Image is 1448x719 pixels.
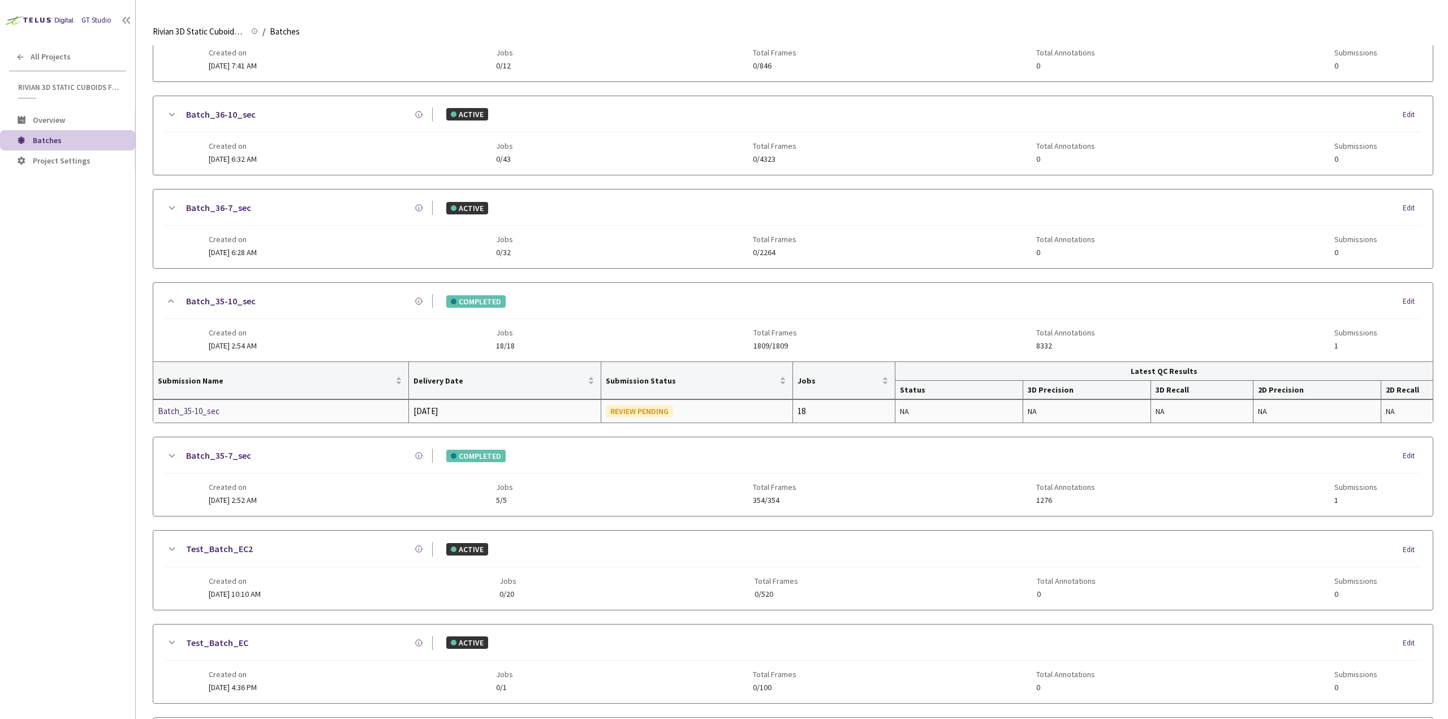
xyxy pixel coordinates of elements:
[793,362,895,399] th: Jobs
[496,342,515,350] span: 18/18
[1036,328,1095,337] span: Total Annotations
[895,362,1433,381] th: Latest QC Results
[209,247,257,257] span: [DATE] 6:28 AM
[33,156,90,166] span: Project Settings
[446,450,506,462] div: COMPLETED
[499,590,516,599] span: 0/20
[446,636,488,649] div: ACTIVE
[1334,48,1377,57] span: Submissions
[158,376,393,385] span: Submission Name
[209,589,261,599] span: [DATE] 10:10 AM
[33,135,62,145] span: Batches
[601,362,793,399] th: Submission Status
[753,328,797,337] span: Total Frames
[413,404,596,418] div: [DATE]
[31,52,71,62] span: All Projects
[186,542,253,556] a: Test_Batch_EC2
[186,636,248,650] a: Test_Batch_EC
[446,295,506,308] div: COMPLETED
[1258,405,1376,417] div: NA
[496,62,513,70] span: 0/12
[1403,296,1421,307] div: Edit
[209,48,257,57] span: Created on
[1334,683,1377,692] span: 0
[413,376,585,385] span: Delivery Date
[1151,381,1253,399] th: 3D Recall
[1037,590,1096,599] span: 0
[1028,405,1146,417] div: NA
[1334,155,1377,163] span: 0
[209,576,261,585] span: Created on
[446,543,488,556] div: ACTIVE
[753,342,797,350] span: 1809/1809
[606,376,777,385] span: Submission Status
[18,83,119,92] span: Rivian 3D Static Cuboids fixed[2024-25]
[209,328,257,337] span: Created on
[496,141,513,150] span: Jobs
[496,670,513,679] span: Jobs
[81,15,111,26] div: GT Studio
[209,235,257,244] span: Created on
[209,483,257,492] span: Created on
[753,155,796,163] span: 0/4323
[1334,670,1377,679] span: Submissions
[446,108,488,120] div: ACTIVE
[753,670,796,679] span: Total Frames
[753,496,796,505] span: 354/354
[1334,496,1377,505] span: 1
[186,201,251,215] a: Batch_36-7_sec
[153,25,244,38] span: Rivian 3D Static Cuboids fixed[2024-25]
[1334,328,1377,337] span: Submissions
[496,483,513,492] span: Jobs
[1403,450,1421,462] div: Edit
[798,404,890,418] div: 18
[186,449,251,463] a: Batch_35-7_sec
[496,683,513,692] span: 0/1
[153,190,1433,268] div: Batch_36-7_secACTIVEEditCreated on[DATE] 6:28 AMJobs0/32Total Frames0/2264Total Annotations0Submi...
[153,96,1433,175] div: Batch_36-10_secACTIVEEditCreated on[DATE] 6:32 AMJobs0/43Total Frames0/4323Total Annotations0Subm...
[158,404,278,418] a: Batch_35-10_sec
[753,235,796,244] span: Total Frames
[446,202,488,214] div: ACTIVE
[153,531,1433,609] div: Test_Batch_EC2ACTIVEEditCreated on[DATE] 10:10 AMJobs0/20Total Frames0/520Total Annotations0Submi...
[33,115,65,125] span: Overview
[753,248,796,257] span: 0/2264
[1036,48,1095,57] span: Total Annotations
[209,141,257,150] span: Created on
[1403,109,1421,120] div: Edit
[900,405,1018,417] div: NA
[209,341,257,351] span: [DATE] 2:54 AM
[1334,483,1377,492] span: Submissions
[209,670,257,679] span: Created on
[1036,62,1095,70] span: 0
[1036,235,1095,244] span: Total Annotations
[1403,638,1421,649] div: Edit
[1036,342,1095,350] span: 8332
[153,625,1433,703] div: Test_Batch_ECACTIVEEditCreated on[DATE] 4:36 PMJobs0/1Total Frames0/100Total Annotations0Submissi...
[1334,235,1377,244] span: Submissions
[496,496,513,505] span: 5/5
[1334,576,1377,585] span: Submissions
[496,328,515,337] span: Jobs
[753,141,796,150] span: Total Frames
[1334,342,1377,350] span: 1
[1403,203,1421,214] div: Edit
[209,495,257,505] span: [DATE] 2:52 AM
[753,62,796,70] span: 0/846
[1036,496,1095,505] span: 1276
[1036,483,1095,492] span: Total Annotations
[1156,405,1248,417] div: NA
[270,25,300,38] span: Batches
[895,381,1023,399] th: Status
[186,294,256,308] a: Batch_35-10_sec
[1036,155,1095,163] span: 0
[1403,544,1421,556] div: Edit
[1253,381,1381,399] th: 2D Precision
[496,248,513,257] span: 0/32
[1334,248,1377,257] span: 0
[1381,381,1433,399] th: 2D Recall
[1036,670,1095,679] span: Total Annotations
[496,235,513,244] span: Jobs
[409,362,601,399] th: Delivery Date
